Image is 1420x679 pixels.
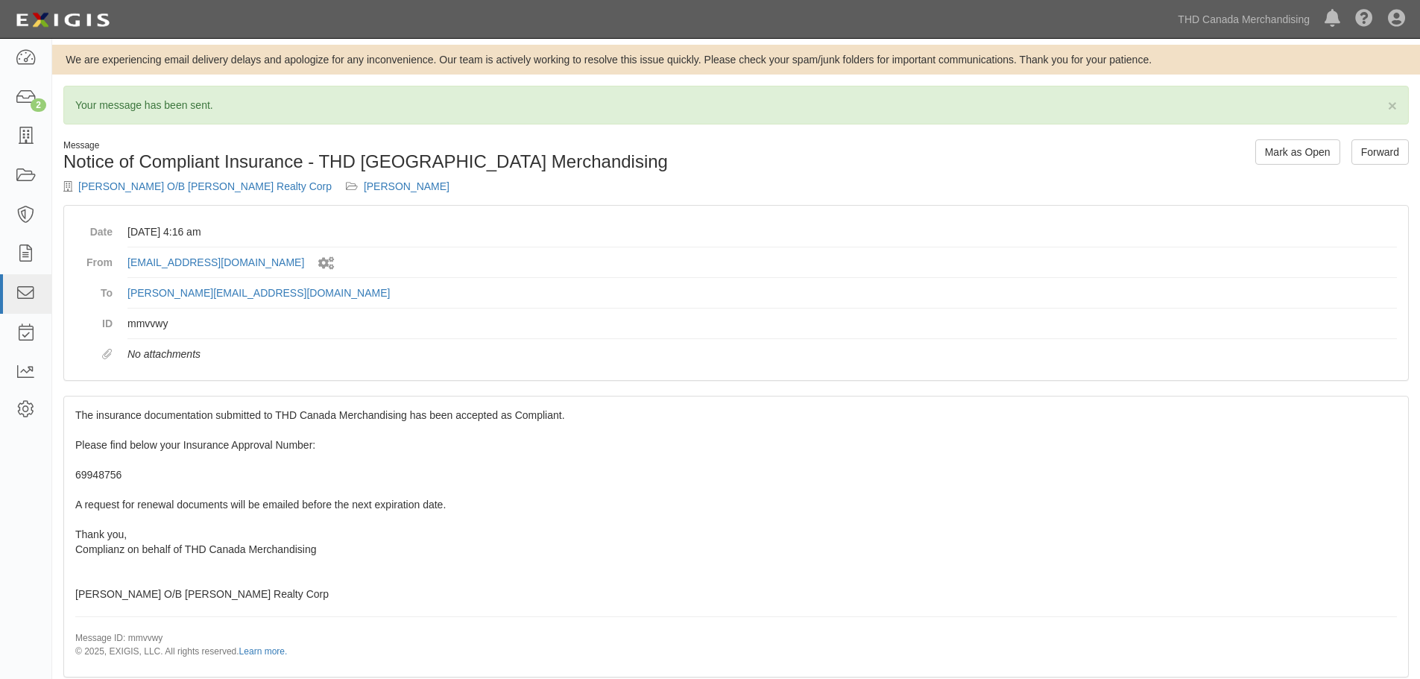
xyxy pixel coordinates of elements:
[78,180,332,192] a: [PERSON_NAME] O/B [PERSON_NAME] Realty Corp
[239,646,288,657] a: Learn more.
[63,139,725,152] div: Message
[75,409,1397,657] span: The insurance documentation submitted to THD Canada Merchandising has been accepted as Compliant....
[75,247,113,270] dt: From
[75,632,1397,657] p: Message ID: mmvvwy © 2025, EXIGIS, LLC. All rights reserved.
[52,52,1420,67] div: We are experiencing email delivery delays and apologize for any inconvenience. Our team is active...
[75,309,113,331] dt: ID
[364,180,449,192] a: [PERSON_NAME]
[75,278,113,300] dt: To
[127,287,390,299] a: [PERSON_NAME][EMAIL_ADDRESS][DOMAIN_NAME]
[1351,139,1409,165] a: Forward
[318,257,334,270] i: Sent by system workflow
[102,350,113,360] i: Attachments
[1388,97,1397,114] span: ×
[127,309,1397,339] dd: mmvvwy
[127,256,304,268] a: [EMAIL_ADDRESS][DOMAIN_NAME]
[127,217,1397,247] dd: [DATE] 4:16 am
[1388,98,1397,113] button: Close
[75,98,1397,113] p: Your message has been sent.
[11,7,114,34] img: logo-5460c22ac91f19d4615b14bd174203de0afe785f0fc80cf4dbbc73dc1793850b.png
[63,152,725,171] h1: Notice of Compliant Insurance - THD [GEOGRAPHIC_DATA] Merchandising
[1255,139,1340,165] a: Mark as Open
[1355,10,1373,28] i: Help Center - Complianz
[1170,4,1317,34] a: THD Canada Merchandising
[75,217,113,239] dt: Date
[31,98,46,112] div: 2
[127,348,201,360] em: No attachments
